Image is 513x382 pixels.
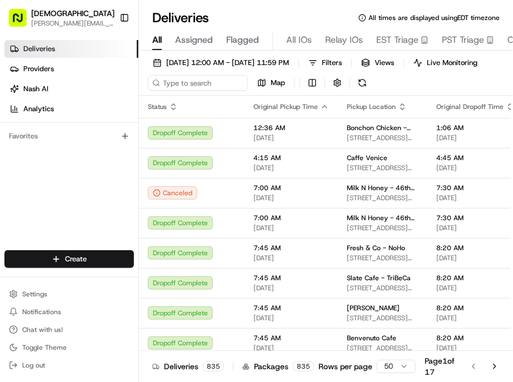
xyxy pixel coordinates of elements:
button: Canceled [148,186,197,200]
span: Fresh & Co - NoHo [347,244,405,252]
div: Start new chat [38,62,182,73]
button: [PERSON_NAME][EMAIL_ADDRESS][DOMAIN_NAME] [31,19,114,28]
div: Deliveries [152,361,224,372]
button: Live Monitoring [409,55,482,71]
span: Knowledge Base [22,117,85,128]
span: PST Triage [442,33,484,47]
a: 📗Knowledge Base [7,112,89,132]
a: Deliveries [4,40,138,58]
span: Slate Cafe - TriBeCa [347,274,411,282]
span: 7:45 AM [253,244,329,252]
span: 12:36 AM [253,123,329,132]
span: Deliveries [23,44,55,54]
div: Page 1 of 17 [425,355,455,378]
span: [PERSON_NAME] [347,304,400,312]
button: Refresh [355,75,370,91]
button: [DATE] 12:00 AM - [DATE] 11:59 PM [148,55,294,71]
span: [STREET_ADDRESS][US_STATE] [347,163,419,172]
button: Notifications [4,304,134,320]
span: Settings [22,290,47,299]
button: Start new chat [189,65,202,78]
span: Benvenuto Cafe [347,334,396,343]
p: Rows per page [318,361,372,372]
span: [STREET_ADDRESS][PERSON_NAME][US_STATE] [347,314,419,323]
span: Log out [22,361,45,370]
span: Pylon [111,144,135,152]
span: Milk N Honey - 46th St [347,214,419,222]
span: Nash AI [23,84,48,94]
span: Create [65,254,87,264]
span: Chat with us! [22,325,63,334]
span: 7:00 AM [253,214,329,222]
span: Live Monitoring [427,58,477,68]
a: Powered byPylon [78,143,135,152]
div: We're available if you need us! [38,73,141,82]
span: Providers [23,64,54,74]
span: All [152,33,162,47]
a: Analytics [4,100,138,118]
span: Filters [322,58,342,68]
div: 835 [293,361,314,371]
span: [STREET_ADDRESS][US_STATE] [347,224,419,232]
span: [DATE] [253,194,329,202]
span: [DATE] [253,344,329,353]
div: Packages [242,361,314,372]
button: Toggle Theme [4,340,134,355]
span: [STREET_ADDRESS][US_STATE] [347,194,419,202]
button: Map [252,75,290,91]
span: [STREET_ADDRESS][US_STATE] [347,133,419,142]
span: [DATE] [253,314,329,323]
span: Relay IOs [325,33,363,47]
button: Filters [303,55,347,71]
span: 7:00 AM [253,183,329,192]
span: Map [271,78,285,88]
span: All times are displayed using EDT timezone [368,13,500,22]
h1: Deliveries [152,9,209,27]
span: [DATE] [253,284,329,292]
button: Log out [4,358,134,373]
span: 7:45 AM [253,334,329,343]
span: Status [148,102,167,111]
div: 835 [203,361,224,371]
span: 7:45 AM [253,304,329,312]
span: Notifications [22,307,61,316]
span: Original Pickup Time [253,102,318,111]
a: Providers [4,60,138,78]
button: Create [4,250,134,268]
span: [DATE] [253,224,329,232]
span: [DATE] [253,163,329,172]
span: Assigned [175,33,213,47]
span: Toggle Theme [22,343,67,352]
div: Favorites [4,127,134,145]
button: Settings [4,286,134,302]
span: API Documentation [105,117,178,128]
a: Nash AI [4,80,138,98]
span: [STREET_ADDRESS][US_STATE] [347,344,419,353]
span: Views [375,58,394,68]
span: [STREET_ADDRESS][US_STATE] [347,254,419,262]
button: [DEMOGRAPHIC_DATA] [31,8,114,19]
span: Bonchon Chicken - 5th Ave [347,123,419,132]
a: 💻API Documentation [89,112,183,132]
img: 1736555255976-a54dd68f-1ca7-489b-9aae-adbdc363a1c4 [11,62,31,82]
span: Flagged [226,33,259,47]
span: [DATE] [253,254,329,262]
div: 💻 [94,118,103,127]
span: Original Dropoff Time [436,102,504,111]
span: All IOs [286,33,312,47]
span: 4:15 AM [253,153,329,162]
div: 📗 [11,118,20,127]
span: Pickup Location [347,102,396,111]
span: 7:45 AM [253,274,329,282]
input: Clear [29,27,183,39]
input: Type to search [148,75,248,91]
button: [DEMOGRAPHIC_DATA][PERSON_NAME][EMAIL_ADDRESS][DOMAIN_NAME] [4,4,115,31]
span: [STREET_ADDRESS][PERSON_NAME][US_STATE] [347,284,419,292]
button: Views [356,55,399,71]
span: EST Triage [376,33,419,47]
span: Caffe Venice [347,153,387,162]
span: [DATE] [253,133,329,142]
